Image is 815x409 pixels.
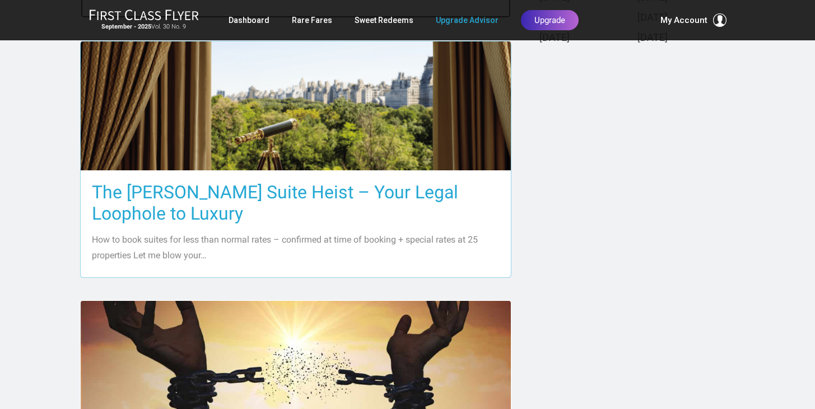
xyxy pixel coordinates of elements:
[80,41,511,278] a: The [PERSON_NAME] Suite Heist – Your Legal Loophole to Luxury How to book suites for less than no...
[92,232,500,263] p: How to book suites for less than normal rates – confirmed at time of booking + special rates at 2...
[101,23,151,30] strong: September - 2025
[660,13,726,27] button: My Account
[229,10,269,30] a: Dashboard
[355,10,413,30] a: Sweet Redeems
[436,10,499,30] a: Upgrade Advisor
[521,10,579,30] a: Upgrade
[660,13,707,27] span: My Account
[92,182,500,224] h3: The [PERSON_NAME] Suite Heist – Your Legal Loophole to Luxury
[89,9,199,31] a: First Class FlyerSeptember - 2025Vol. 30 No. 9
[292,10,332,30] a: Rare Fares
[89,9,199,21] img: First Class Flyer
[89,23,199,31] small: Vol. 30 No. 9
